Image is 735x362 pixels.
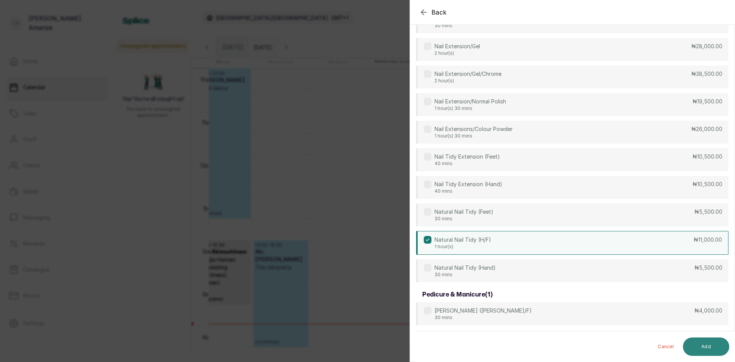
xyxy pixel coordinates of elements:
[694,236,722,244] p: ₦11,000.00
[434,216,493,222] p: 30 mins
[434,314,532,321] p: 30 mins
[434,180,502,188] p: Nail Tidy Extension (Hand)
[434,244,491,250] p: 1 hour(s)
[434,78,501,84] p: 2 hour(s)
[693,180,722,188] p: ₦10,500.00
[693,98,722,105] p: ₦19,500.00
[694,208,722,216] p: ₦5,500.00
[434,105,506,111] p: 1 hour(s) 30 mins
[434,307,532,314] p: [PERSON_NAME] ([PERSON_NAME]/F)
[683,337,729,356] button: Add
[431,8,447,17] span: Back
[691,43,722,50] p: ₦28,000.00
[422,290,493,299] h3: pedicure & manicure ( 1 )
[434,236,491,244] p: Natural Nail Tidy (H/F)
[691,70,722,78] p: ₦38,500.00
[419,8,447,17] button: Back
[434,23,471,29] p: 30 mins
[694,307,722,314] p: ₦4,000.00
[434,70,501,78] p: Nail Extension/Gel/Chrome
[434,153,500,161] p: Nail Tidy Extension (Feet)
[434,272,496,278] p: 30 mins
[434,208,493,216] p: Natural Nail Tidy (Feet)
[434,133,513,139] p: 1 hour(s) 30 mins
[434,161,500,167] p: 40 mins
[434,125,513,133] p: Nail Extensions/Colour Powder
[434,98,506,105] p: Nail Extension/Normal Polish
[694,264,722,272] p: ₦5,500.00
[652,337,680,356] button: Cancel
[434,188,502,194] p: 40 mins
[434,43,480,50] p: Nail Extension/Gel
[691,125,722,133] p: ₦26,000.00
[434,50,480,56] p: 2 hour(s)
[693,153,722,161] p: ₦10,500.00
[434,264,496,272] p: Natural Nail Tidy (Hand)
